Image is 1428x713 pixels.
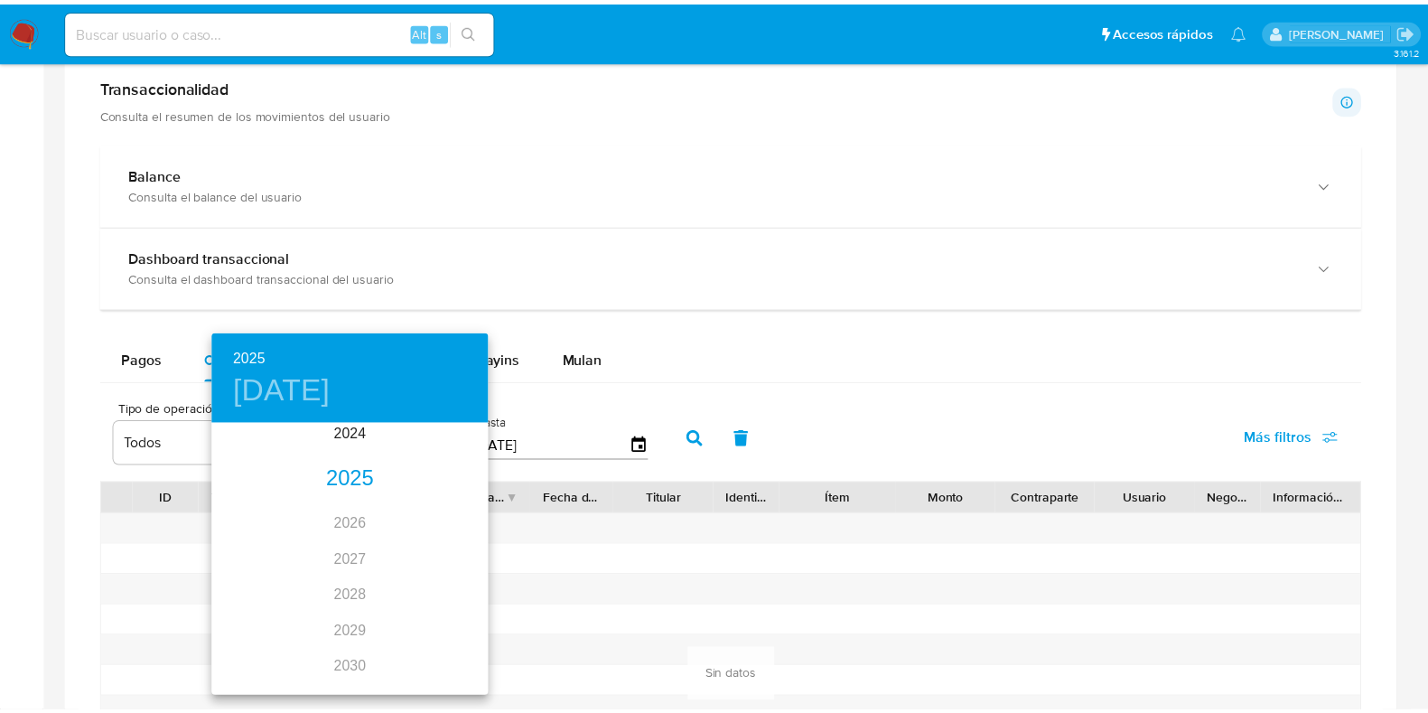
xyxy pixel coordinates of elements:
[236,346,268,371] button: 2025
[236,371,334,409] button: [DATE]
[214,462,494,498] div: 2025
[214,417,494,453] div: 2024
